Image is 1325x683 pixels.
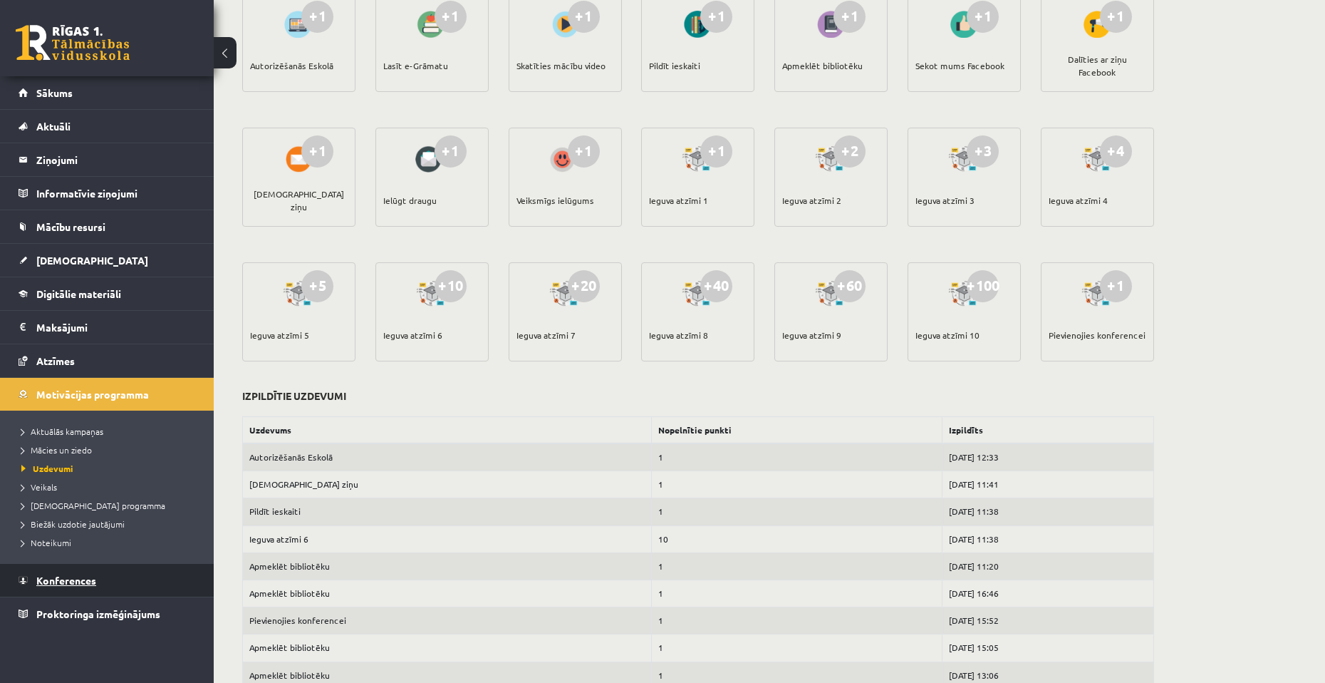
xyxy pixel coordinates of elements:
div: +100 [967,270,999,302]
th: Uzdevums [243,416,652,443]
span: Motivācijas programma [36,388,149,401]
div: [DEMOGRAPHIC_DATA] ziņu [250,175,348,225]
a: Proktoringa izmēģinājums [19,597,196,630]
div: Ieguva atzīmi 2 [782,175,841,225]
div: +1 [967,1,999,33]
div: +1 [301,1,333,33]
div: +5 [301,270,333,302]
td: 1 [652,635,942,662]
span: Sākums [36,86,73,99]
div: Ieguva atzīmi 10 [915,310,980,360]
td: Apmeklēt bibliotēku [243,580,652,607]
div: +1 [568,1,600,33]
div: +1 [700,135,732,168]
td: Pildīt ieskaiti [243,498,652,525]
legend: Maksājumi [36,311,196,344]
td: [DEMOGRAPHIC_DATA] ziņu [243,471,652,498]
div: +10 [435,270,467,302]
div: Ieguva atzīmi 4 [1049,175,1108,225]
a: Veikals [21,481,199,493]
a: Atzīmes [19,344,196,377]
div: +4 [1100,135,1132,168]
div: +60 [833,270,866,302]
th: Izpildīts [942,416,1153,443]
a: Digitālie materiāli [19,277,196,310]
td: Apmeklēt bibliotēku [243,553,652,580]
td: [DATE] 11:41 [942,471,1153,498]
div: +20 [568,270,600,302]
legend: Informatīvie ziņojumi [36,177,196,210]
a: Uzdevumi [21,462,199,475]
td: [DATE] 11:38 [942,525,1153,553]
span: Digitālie materiāli [36,287,121,300]
div: +3 [967,135,999,168]
div: Dalīties ar ziņu Facebook [1049,41,1146,91]
div: +1 [435,135,467,168]
div: Skatīties mācību video [516,41,606,91]
td: 1 [652,607,942,635]
td: Ieguva atzīmi 6 [243,525,652,553]
a: Aktuālās kampaņas [21,425,199,438]
td: 1 [652,443,942,471]
div: Ieguva atzīmi 3 [915,175,975,225]
div: Pildīt ieskaiti [649,41,700,91]
a: Noteikumi [21,536,199,549]
a: Aktuāli [19,110,196,143]
a: Maksājumi [19,311,196,344]
th: Nopelnītie punkti [652,416,942,443]
span: Mācību resursi [36,220,105,233]
div: Lasīt e-Grāmatu [383,41,448,91]
span: Uzdevumi [21,463,73,474]
span: Konferences [36,574,96,587]
td: 1 [652,580,942,607]
div: +2 [833,135,866,168]
a: Mācību resursi [19,210,196,243]
div: Ieguva atzīmi 9 [782,310,841,360]
td: [DATE] 11:38 [942,498,1153,525]
td: 1 [652,471,942,498]
span: Proktoringa izmēģinājums [36,607,160,620]
a: Mācies un ziedo [21,443,199,456]
div: +1 [700,1,732,33]
div: Ieguva atzīmi 7 [516,310,576,360]
div: +1 [301,135,333,168]
a: Motivācijas programma [19,378,196,411]
td: [DATE] 11:20 [942,553,1153,580]
td: [DATE] 16:46 [942,580,1153,607]
div: Apmeklēt bibliotēku [782,41,863,91]
div: Ieguva atzīmi 6 [383,310,442,360]
a: Biežāk uzdotie jautājumi [21,518,199,530]
div: +1 [1100,270,1132,302]
div: Pievienojies konferencei [1049,310,1145,360]
td: Pievienojies konferencei [243,607,652,635]
span: [DEMOGRAPHIC_DATA] programma [21,500,165,511]
a: Konferences [19,564,196,597]
div: Veiksmīgs ielūgums [516,175,594,225]
div: Ielūgt draugu [383,175,437,225]
td: [DATE] 12:33 [942,443,1153,471]
span: Aktuāli [36,120,71,133]
div: Sekot mums Facebook [915,41,1004,91]
div: +1 [1100,1,1132,33]
span: Atzīmes [36,354,75,367]
a: Ziņojumi [19,143,196,176]
a: [DEMOGRAPHIC_DATA] programma [21,499,199,512]
td: 1 [652,498,942,525]
td: 1 [652,553,942,580]
span: Biežāk uzdotie jautājumi [21,518,125,530]
a: Sākums [19,76,196,109]
span: [DEMOGRAPHIC_DATA] [36,254,148,267]
a: [DEMOGRAPHIC_DATA] [19,244,196,277]
a: Informatīvie ziņojumi [19,177,196,210]
legend: Ziņojumi [36,143,196,176]
span: Aktuālās kampaņas [21,426,103,437]
span: Veikals [21,481,57,493]
span: Noteikumi [21,537,71,548]
div: Ieguva atzīmi 8 [649,310,708,360]
div: +1 [833,1,866,33]
div: +1 [435,1,467,33]
div: Autorizēšanās Eskolā [250,41,333,91]
a: Rīgas 1. Tālmācības vidusskola [16,25,130,61]
div: Ieguva atzīmi 5 [250,310,309,360]
span: Mācies un ziedo [21,444,92,456]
